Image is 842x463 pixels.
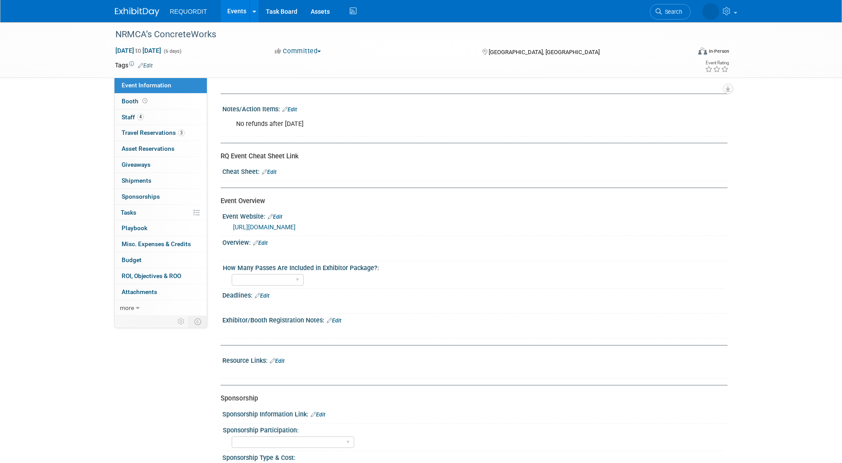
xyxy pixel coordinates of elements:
[705,61,729,65] div: Event Rating
[230,115,630,133] div: No refunds after [DATE]
[115,125,207,141] a: Travel Reservations3
[222,210,727,221] div: Event Website:
[221,152,721,161] div: RQ Event Cheat Sheet Link
[115,8,159,16] img: ExhibitDay
[221,394,721,403] div: Sponsorship
[115,61,153,70] td: Tags
[115,47,162,55] span: [DATE] [DATE]
[189,316,207,327] td: Toggle Event Tabs
[137,114,144,120] span: 4
[115,141,207,157] a: Asset Reservations
[121,209,136,216] span: Tasks
[122,129,185,136] span: Travel Reservations
[115,252,207,268] a: Budget
[134,47,142,54] span: to
[122,193,160,200] span: Sponsorships
[122,82,171,89] span: Event Information
[178,129,185,136] span: 3
[115,205,207,220] a: Tasks
[138,63,153,69] a: Edit
[702,3,719,20] img: Lexie Buckley
[122,224,147,231] span: Playbook
[115,284,207,300] a: Attachments
[122,256,142,263] span: Budget
[221,196,721,206] div: Event Overview
[327,318,341,324] a: Edit
[122,177,151,184] span: Shipments
[270,358,285,364] a: Edit
[311,412,325,418] a: Edit
[222,451,727,462] div: Sponsorship Type & Cost:
[122,288,157,295] span: Attachments
[222,102,727,114] div: Notes/Action Items:
[163,48,182,54] span: (6 days)
[255,293,269,299] a: Edit
[222,165,727,177] div: Cheat Sheet:
[122,272,181,279] span: ROI, Objectives & ROO
[115,268,207,284] a: ROI, Objectives & ROO
[122,98,149,105] span: Booth
[272,47,324,56] button: Committed
[115,110,207,125] a: Staff4
[112,27,677,43] div: NRMCA’s ConcreteWorks
[233,224,296,231] a: [URL][DOMAIN_NAME]
[122,161,150,168] span: Giveaways
[115,157,207,173] a: Giveaways
[222,314,727,325] div: Exhibitor/Booth Registration Notes:
[262,169,277,175] a: Edit
[115,78,207,93] a: Event Information
[115,189,207,204] a: Sponsorships
[115,236,207,252] a: Misc. Expenses & Credits
[268,214,282,220] a: Edit
[223,424,723,435] div: Sponsorship Participation:
[115,300,207,316] a: more
[115,220,207,236] a: Playbook
[223,261,723,272] div: How Many Passes Are Included in Exhibitor Package?:
[122,145,174,152] span: Asset Reservations
[115,94,207,109] a: Booth
[222,408,727,419] div: Sponsorship Information Link:
[115,173,207,188] a: Shipments
[170,8,207,15] span: REQUORDIT
[662,8,682,15] span: Search
[122,240,191,247] span: Misc. Expenses & Credits
[638,46,730,59] div: Event Format
[253,240,268,246] a: Edit
[222,236,727,247] div: Overview:
[489,49,600,55] span: [GEOGRAPHIC_DATA], [GEOGRAPHIC_DATA]
[650,4,691,20] a: Search
[698,47,707,55] img: Format-Inperson.png
[708,48,729,55] div: In-Person
[222,354,727,365] div: Resource Links:
[141,98,149,104] span: Booth not reserved yet
[282,106,297,113] a: Edit
[174,316,189,327] td: Personalize Event Tab Strip
[222,289,727,300] div: Deadlines:
[120,304,134,311] span: more
[122,114,144,121] span: Staff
